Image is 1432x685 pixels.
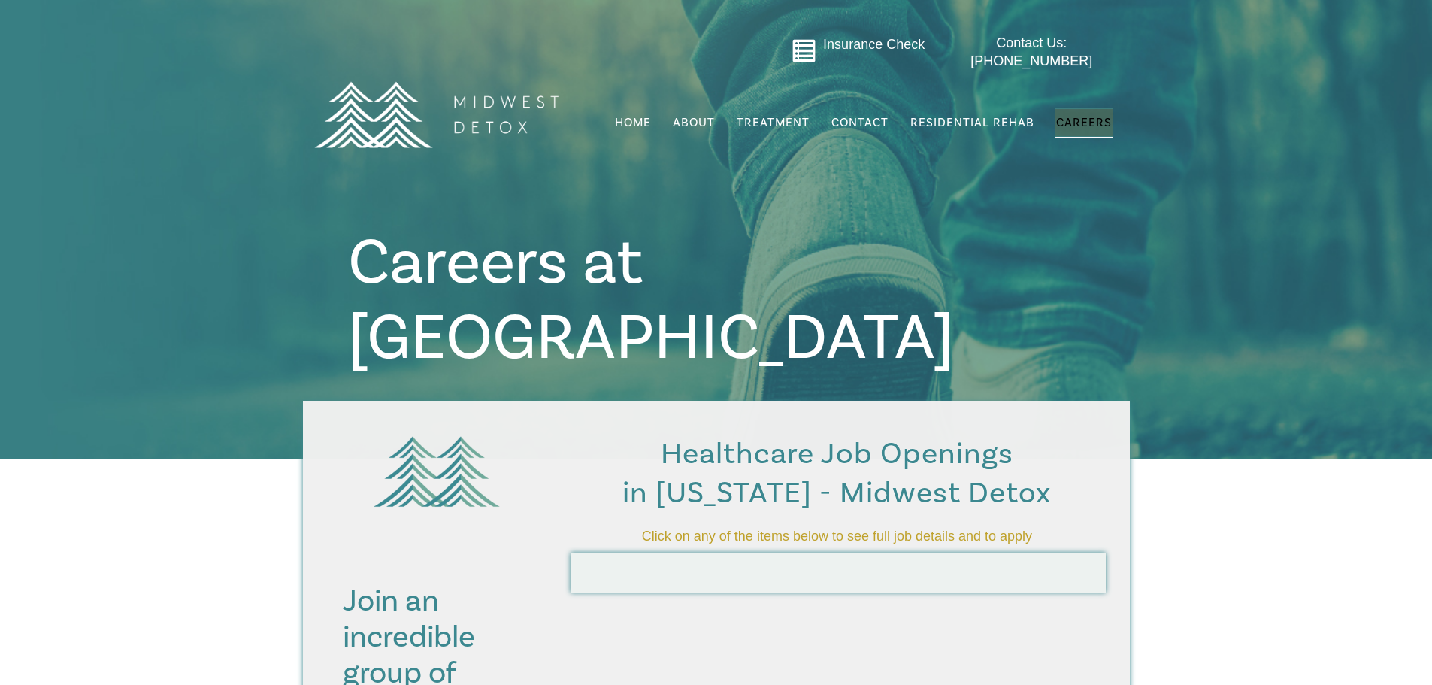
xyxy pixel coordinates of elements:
span: Contact Us: [PHONE_NUMBER] [970,35,1092,68]
a: Residential Rehab [909,108,1036,137]
span: Treatment [737,117,810,129]
span: Home [615,115,651,130]
a: Treatment [735,108,811,137]
span: Careers at [GEOGRAPHIC_DATA] [348,221,954,380]
span: Contact [831,117,889,129]
a: Home [613,108,652,137]
a: About [671,108,716,137]
a: Insurance Check [823,37,925,52]
img: green tree logo-01 (1) [365,425,508,518]
a: Careers [1055,108,1113,137]
a: Contact [830,108,890,137]
a: Go to midwestdetox.com/message-form-page/ [792,38,816,68]
span: Click on any of the items below to see full job details and to apply [642,529,1032,544]
span: Residential Rehab [910,115,1034,130]
img: MD Logo Horitzontal white-01 (1) (1) [304,49,568,180]
span: About [673,117,715,129]
span: Healthcare Job Openings in [US_STATE] - Midwest Detox [622,435,1051,512]
a: Contact Us: [PHONE_NUMBER] [941,35,1122,70]
span: Careers [1056,115,1112,130]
